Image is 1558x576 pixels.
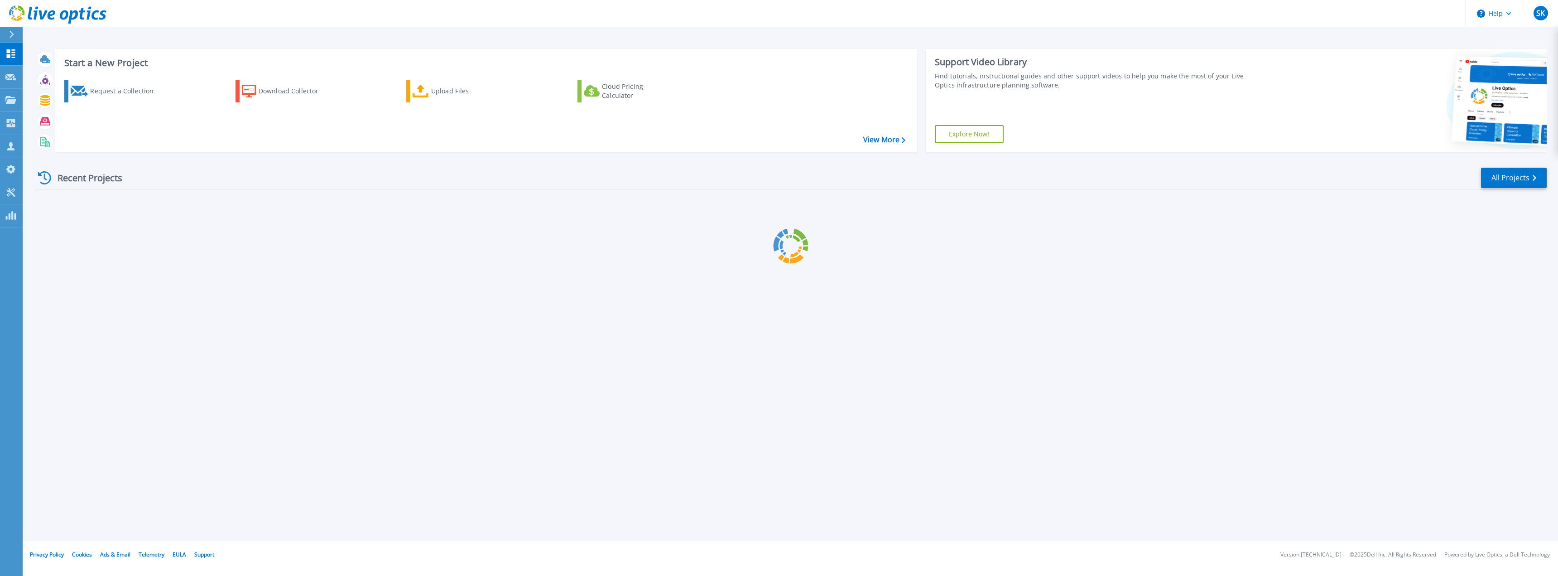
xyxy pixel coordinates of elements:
[139,551,164,558] a: Telemetry
[72,551,92,558] a: Cookies
[259,82,331,100] div: Download Collector
[1536,10,1545,17] span: SK
[90,82,163,100] div: Request a Collection
[35,167,135,189] div: Recent Projects
[602,82,674,100] div: Cloud Pricing Calculator
[577,80,678,102] a: Cloud Pricing Calculator
[30,551,64,558] a: Privacy Policy
[64,58,905,68] h3: Start a New Project
[1350,552,1436,558] li: © 2025 Dell Inc. All Rights Reserved
[935,72,1259,90] div: Find tutorials, instructional guides and other support videos to help you make the most of your L...
[406,80,507,102] a: Upload Files
[863,136,905,144] a: View More
[431,82,504,100] div: Upload Files
[194,551,214,558] a: Support
[1481,168,1547,188] a: All Projects
[1280,552,1342,558] li: Version: [TECHNICAL_ID]
[935,125,1004,143] a: Explore Now!
[236,80,337,102] a: Download Collector
[173,551,186,558] a: EULA
[1444,552,1550,558] li: Powered by Live Optics, a Dell Technology
[935,56,1259,68] div: Support Video Library
[100,551,130,558] a: Ads & Email
[64,80,165,102] a: Request a Collection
